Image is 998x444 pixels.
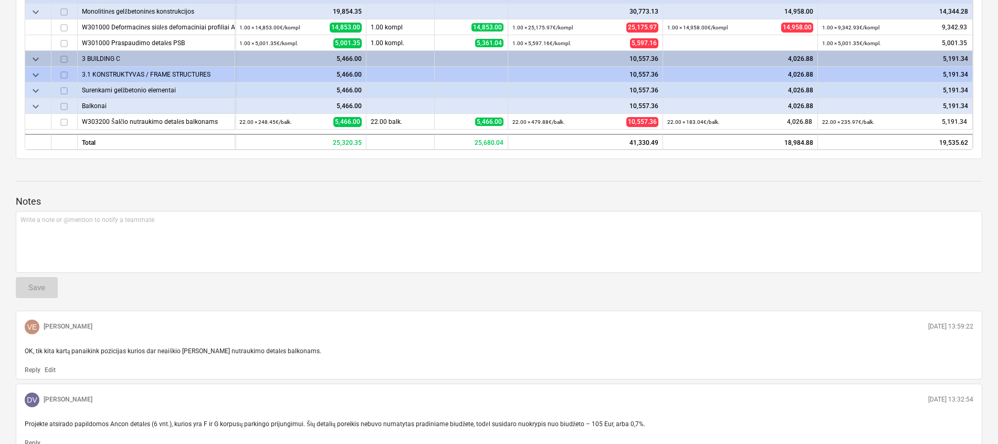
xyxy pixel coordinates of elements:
span: 5,001.35 [941,39,968,48]
span: OK, tik kita kartą panaikink pozicijas kurios dar neaiškio [PERSON_NAME] nutraukimo detalės balko... [25,347,321,355]
small: 1.00 × 14,958.00€ / kompl [667,25,728,30]
div: 5,191.34 [822,98,968,114]
iframe: Chat Widget [946,394,998,444]
div: 5,466.00 [239,82,362,98]
span: Projekte atsirado papildomos Ancon detalės (6 vnt.), kurios yra F ir G korpusų parkingo prijungim... [25,420,645,428]
span: keyboard_arrow_down [29,69,42,81]
p: Notes [16,195,982,208]
span: 5,597.16 [630,38,658,48]
div: 5,466.00 [239,67,362,82]
div: W301000 Praspaudimo detalės PSB [82,35,230,50]
div: 3 BUILDING C [82,51,230,66]
small: 22.00 × 235.97€ / balk. [822,119,875,125]
span: 5,001.35 [333,38,362,48]
p: [PERSON_NAME] [44,322,92,331]
div: 19,535.62 [818,134,973,150]
div: 30,773.13 [512,4,658,19]
span: 5,361.04 [475,39,503,47]
span: keyboard_arrow_down [29,53,42,66]
div: 1.00 kompl. [366,35,435,51]
div: 4,026.88 [667,51,813,67]
div: 5,191.34 [822,82,968,98]
span: keyboard_arrow_down [29,84,42,97]
span: DV [27,396,37,404]
div: 14,344.28 [822,4,968,19]
div: 10,557.36 [512,98,658,114]
div: 5,466.00 [239,98,362,114]
span: 14,853.00 [330,23,362,33]
small: 1.00 × 9,342.93€ / kompl [822,25,879,30]
div: Monolitinės gelžbetoninės konstrukcijos [82,4,230,19]
span: 5,466.00 [333,117,362,127]
div: Total [78,134,235,150]
span: 25,175.97 [626,23,658,33]
div: 25,320.35 [235,134,366,150]
div: 14,958.00 [667,4,813,19]
div: 4,026.88 [667,98,813,114]
small: 22.00 × 183.04€ / balk. [667,119,720,125]
div: Valdas Eimontas [25,320,39,334]
div: 4,026.88 [667,82,813,98]
span: 4,026.88 [786,118,813,126]
small: 22.00 × 248.45€ / balk. [239,119,292,125]
div: 5,191.34 [822,51,968,67]
span: 9,342.93 [941,23,968,32]
small: 1.00 × 5,001.35€ / kompl. [239,40,298,46]
button: Reply [25,366,40,375]
span: keyboard_arrow_down [29,100,42,113]
small: 1.00 × 14,853.00€ / kompl [239,25,300,30]
div: 22.00 balk. [366,114,435,130]
span: keyboard_arrow_down [29,6,42,18]
p: [DATE] 13:32:54 [928,395,973,404]
span: 5,466.00 [475,118,503,126]
div: 10,557.36 [512,51,658,67]
div: W301000 Deformacinės siūlės defomaciniai profiliai Ancon (HLDQ22 -10 vnt, HLDQ24 – 11 vnt, HLDQ30... [82,19,230,35]
small: 22.00 × 479.88€ / balk. [512,119,565,125]
div: 10,557.36 [512,67,658,82]
div: 4,026.88 [667,67,813,82]
small: 1.00 × 5,001.35€ / kompl. [822,40,881,46]
span: 10,557.36 [626,117,658,127]
button: Edit [45,366,56,375]
div: Surenkami gelžbetonio elementai [82,82,230,98]
div: Dovydas Vaicius [25,393,39,407]
small: 1.00 × 5,597.16€ / kompl. [512,40,571,46]
div: 3.1 KONSTRUKTYVAS / FRAME STRUCTURES [82,67,230,82]
div: 10,557.36 [512,82,658,98]
div: 1.00 kompl [366,19,435,35]
div: 18,984.88 [663,134,818,150]
div: 5,466.00 [239,51,362,67]
div: 41,330.49 [508,134,663,150]
div: 5,191.34 [822,67,968,82]
div: 19,854.35 [239,4,362,19]
small: 1.00 × 25,175.97€ / kompl [512,25,573,30]
span: 14,958.00 [781,23,813,33]
p: [DATE] 13:59:22 [928,322,973,331]
div: W303200 Šalčio nutraukimo detalės balkonams [82,114,230,129]
span: 14,853.00 [471,23,503,31]
div: 25,680.04 [435,134,508,150]
span: VE [27,323,37,331]
div: Balkonai [82,98,230,113]
p: [PERSON_NAME] [44,395,92,404]
span: 5,191.34 [941,118,968,126]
